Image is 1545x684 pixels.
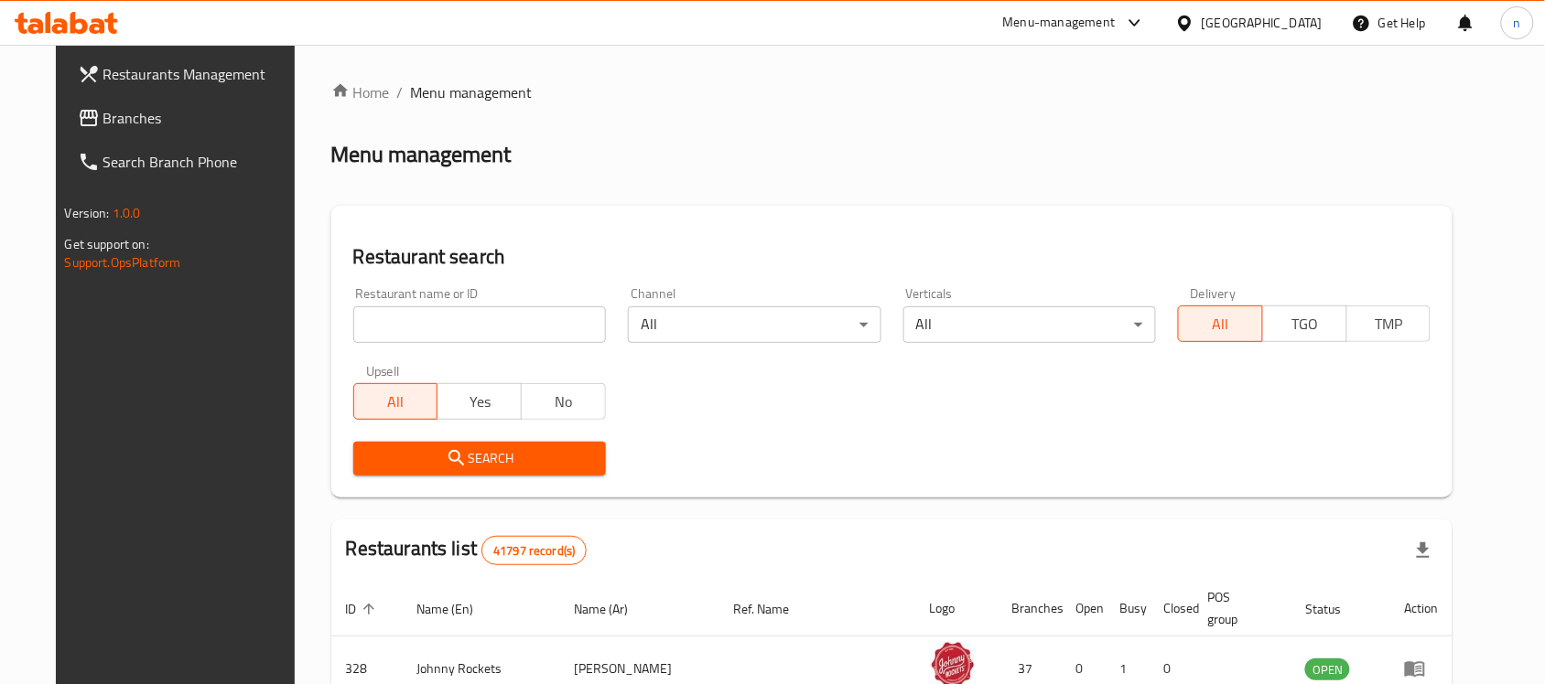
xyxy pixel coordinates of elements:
span: OPEN [1305,659,1350,680]
button: All [353,383,438,420]
button: Yes [437,383,522,420]
label: Upsell [366,365,400,378]
label: Delivery [1191,287,1237,300]
h2: Restaurant search [353,243,1432,271]
span: Branches [103,107,299,129]
nav: breadcrumb [331,81,1453,103]
span: Get support on: [65,232,149,256]
span: Status [1305,598,1365,620]
input: Search for restaurant name or ID.. [353,306,606,343]
span: Menu management [411,81,533,103]
th: Open [1062,581,1106,636]
span: No [529,389,599,415]
button: All [1178,305,1263,342]
th: Branches [998,581,1062,636]
div: OPEN [1305,658,1350,680]
a: Restaurants Management [63,52,314,96]
span: Version: [65,201,110,225]
a: Home [331,81,390,103]
span: Yes [445,389,514,415]
span: Restaurants Management [103,63,299,85]
button: No [521,383,606,420]
th: Action [1389,581,1453,636]
div: Menu-management [1003,12,1116,34]
button: Search [353,442,606,476]
div: All [903,306,1156,343]
div: Menu [1404,657,1438,679]
li: / [397,81,404,103]
button: TGO [1262,305,1347,342]
span: Name (En) [417,598,498,620]
div: Export file [1401,529,1445,572]
span: ID [346,598,381,620]
div: Total records count [481,536,587,565]
span: 41797 record(s) [482,542,586,560]
button: TMP [1346,305,1432,342]
th: Closed [1150,581,1194,636]
a: Search Branch Phone [63,140,314,184]
span: TMP [1355,311,1424,337]
span: Ref. Name [733,598,813,620]
span: TGO [1270,311,1340,337]
span: Search [368,447,591,470]
span: Name (Ar) [574,598,652,620]
span: All [1186,311,1256,337]
th: Busy [1106,581,1150,636]
span: n [1514,13,1521,33]
a: Branches [63,96,314,140]
h2: Restaurants list [346,535,588,565]
a: Support.OpsPlatform [65,251,181,274]
div: [GEOGRAPHIC_DATA] [1202,13,1323,33]
span: 1.0.0 [113,201,141,225]
th: Logo [915,581,998,636]
span: POS group [1208,586,1269,630]
h2: Menu management [331,140,512,169]
div: All [628,306,881,343]
span: All [362,389,431,415]
span: Search Branch Phone [103,151,299,173]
